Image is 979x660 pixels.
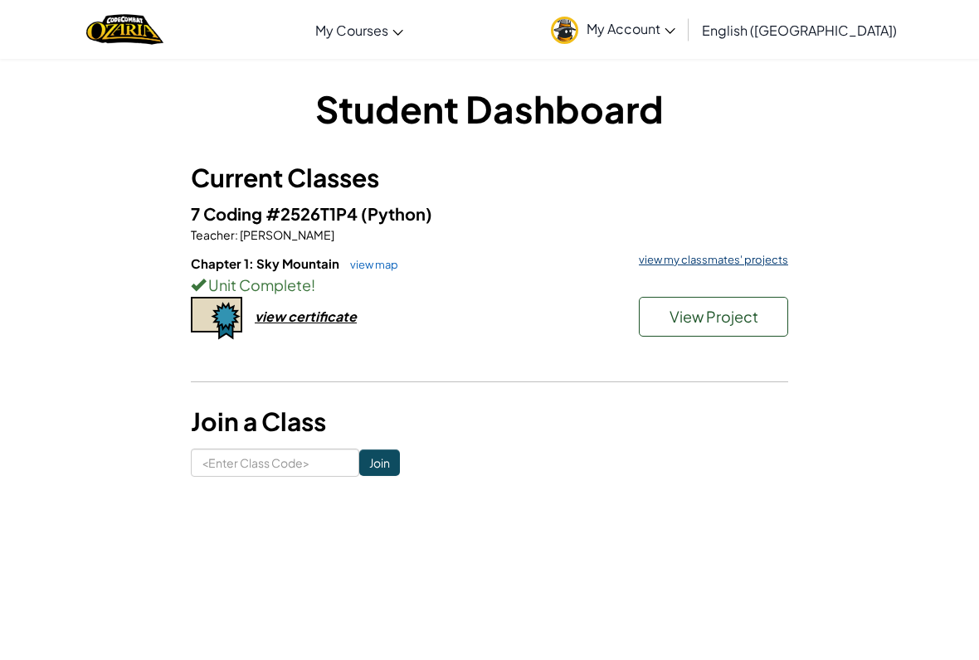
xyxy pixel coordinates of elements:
a: view certificate [191,308,357,325]
span: View Project [670,307,758,326]
button: View Project [639,297,788,337]
div: view certificate [255,308,357,325]
input: Join [359,449,400,476]
span: [PERSON_NAME] [238,227,334,242]
img: Home [86,12,163,46]
input: <Enter Class Code> [191,449,359,477]
a: My Courses [307,7,412,52]
a: English ([GEOGRAPHIC_DATA]) [694,7,905,52]
span: ! [311,275,315,294]
a: My Account [543,3,684,56]
a: Ozaria by CodeCombat logo [86,12,163,46]
img: avatar [551,17,578,44]
span: My Courses [315,22,388,39]
a: view my classmates' projects [631,255,788,265]
span: My Account [587,20,675,37]
span: : [235,227,238,242]
span: Chapter 1: Sky Mountain [191,255,342,271]
span: 7 Coding #2526T1P4 [191,203,361,224]
span: Unit Complete [206,275,311,294]
a: view map [342,258,398,271]
span: Teacher [191,227,235,242]
span: English ([GEOGRAPHIC_DATA]) [702,22,897,39]
h1: Student Dashboard [191,83,788,134]
span: (Python) [361,203,432,224]
img: certificate-icon.png [191,297,242,340]
h3: Join a Class [191,403,788,440]
h3: Current Classes [191,159,788,197]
